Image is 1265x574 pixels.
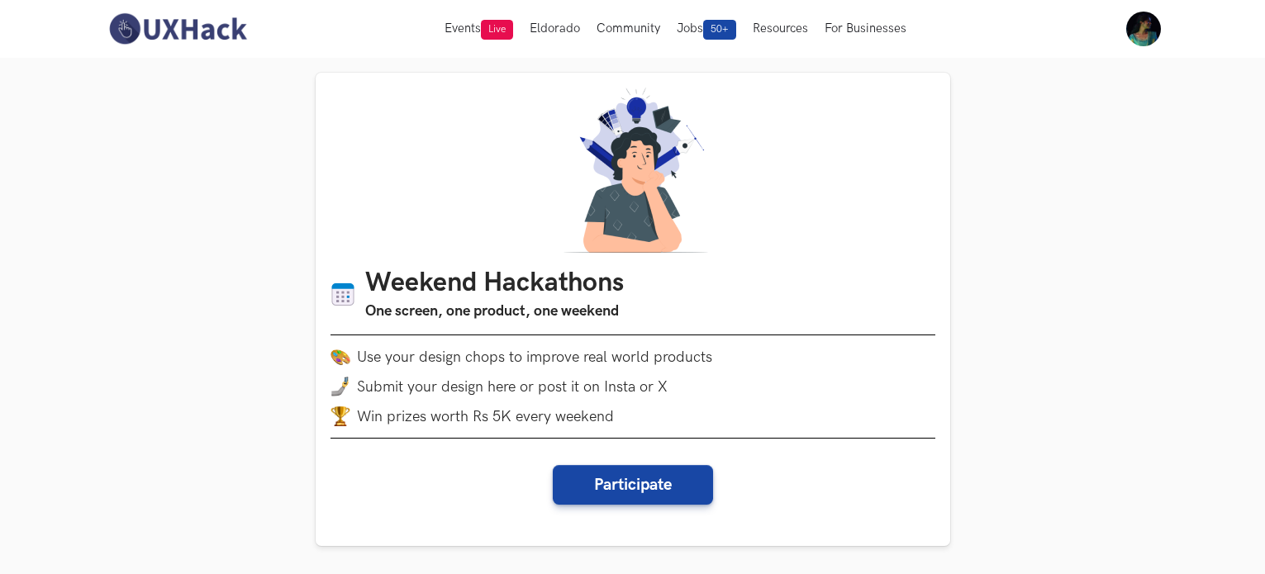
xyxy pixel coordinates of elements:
[357,378,668,396] span: Submit your design here or post it on Insta or X
[1126,12,1161,46] img: Your profile pic
[331,347,935,367] li: Use your design chops to improve real world products
[481,20,513,40] span: Live
[365,300,624,323] h3: One screen, one product, one weekend
[331,406,350,426] img: trophy.png
[703,20,736,40] span: 50+
[331,377,350,396] img: mobile-in-hand.png
[554,88,712,253] img: A designer thinking
[331,347,350,367] img: palette.png
[331,282,355,307] img: Calendar icon
[365,268,624,300] h1: Weekend Hackathons
[104,12,251,46] img: UXHack-logo.png
[331,406,935,426] li: Win prizes worth Rs 5K every weekend
[553,465,713,505] button: Participate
